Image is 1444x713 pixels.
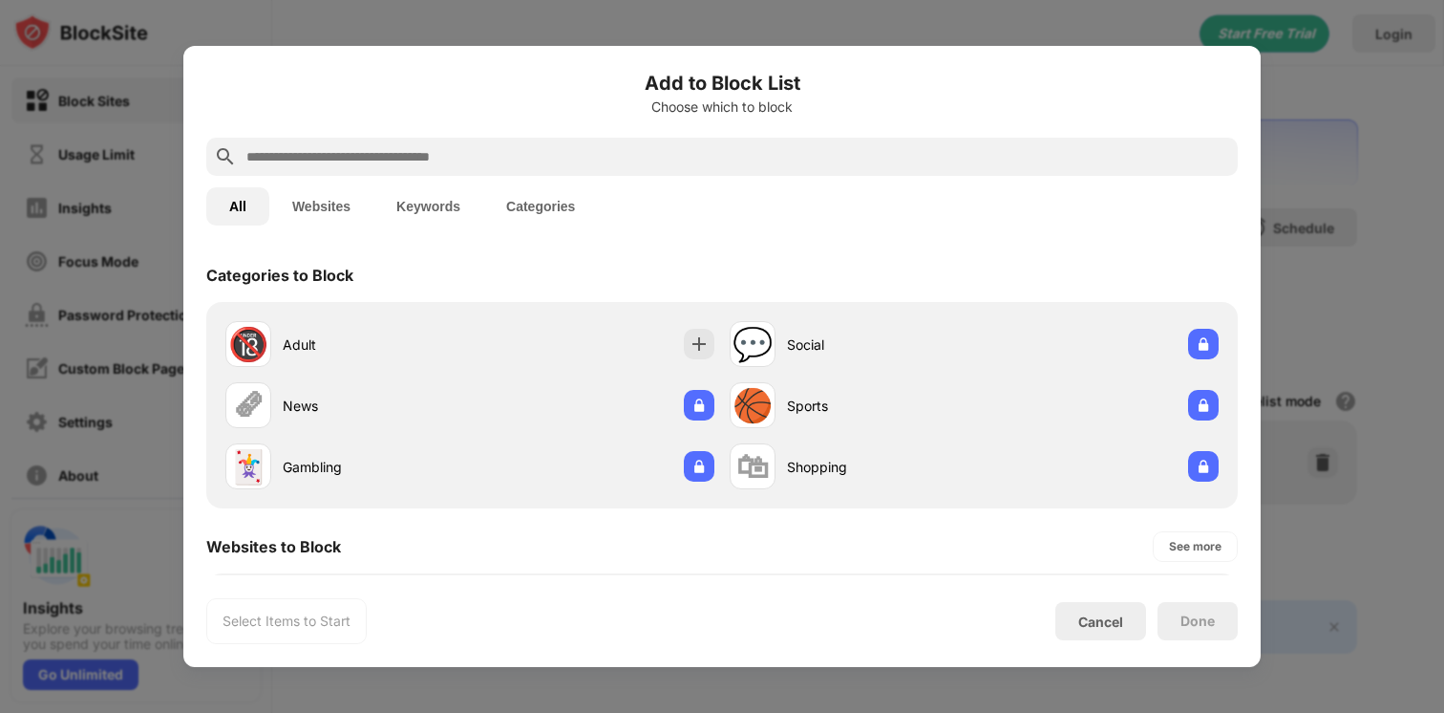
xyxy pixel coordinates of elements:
[206,69,1238,97] h6: Add to Block List
[206,99,1238,115] div: Choose which to block
[283,457,470,477] div: Gambling
[206,537,341,556] div: Websites to Block
[214,145,237,168] img: search.svg
[223,612,350,631] div: Select Items to Start
[733,325,773,364] div: 💬
[787,396,974,416] div: Sports
[736,447,769,486] div: 🛍
[206,266,353,285] div: Categories to Block
[1169,537,1221,556] div: See more
[1078,614,1123,630] div: Cancel
[787,457,974,477] div: Shopping
[228,447,268,486] div: 🃏
[483,187,598,226] button: Categories
[283,335,470,355] div: Adult
[1180,614,1215,629] div: Done
[283,396,470,416] div: News
[228,325,268,364] div: 🔞
[733,386,773,425] div: 🏀
[206,187,269,226] button: All
[269,187,373,226] button: Websites
[232,386,265,425] div: 🗞
[373,187,483,226] button: Keywords
[787,335,974,355] div: Social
